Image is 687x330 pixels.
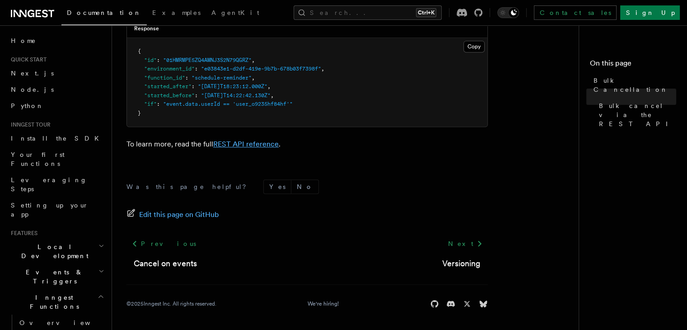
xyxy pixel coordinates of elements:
[67,9,141,16] span: Documentation
[201,92,271,99] span: "[DATE]T14:22:42.130Z"
[144,66,195,72] span: "environment_id"
[534,5,617,20] a: Contact sales
[144,83,192,90] span: "started_after"
[7,33,106,49] a: Home
[157,57,160,63] span: :
[7,146,106,172] a: Your first Functions
[144,75,185,81] span: "function_id"
[7,81,106,98] a: Node.js
[61,3,147,25] a: Documentation
[126,236,201,252] a: Previous
[7,230,37,237] span: Features
[442,236,488,252] a: Next
[7,121,51,128] span: Inngest tour
[7,197,106,222] a: Setting up your app
[11,102,44,109] span: Python
[252,57,255,63] span: ,
[497,7,519,18] button: Toggle dark mode
[7,98,106,114] a: Python
[144,101,157,107] span: "if"
[7,242,98,260] span: Local Development
[594,76,676,94] span: Bulk Cancellation
[147,3,206,24] a: Examples
[19,319,112,326] span: Overview
[7,172,106,197] a: Leveraging Steps
[157,101,160,107] span: :
[126,208,219,221] a: Edit this page on GitHub
[416,8,436,17] kbd: Ctrl+K
[134,25,159,32] h3: Response
[7,65,106,81] a: Next.js
[291,180,318,193] button: No
[134,257,197,270] a: Cancel on events
[11,135,104,142] span: Install the SDK
[163,57,252,63] span: "01HMRMPE5ZQ4AMNJ3S2N79QGRZ"
[139,208,219,221] span: Edit this page on GitHub
[126,300,216,307] div: © 2025 Inngest Inc. All rights reserved.
[620,5,680,20] a: Sign Up
[7,264,106,289] button: Events & Triggers
[595,98,676,132] a: Bulk cancel via the REST API
[201,66,321,72] span: "e03843e1-d2df-419e-9b7b-678b03f7398f"
[144,57,157,63] span: "id"
[206,3,265,24] a: AgentKit
[7,289,106,315] button: Inngest Functions
[163,101,293,107] span: "event.data.userId == 'user_o9235hf84hf'"
[152,9,201,16] span: Examples
[11,202,89,218] span: Setting up your app
[7,239,106,264] button: Local Development
[7,293,98,311] span: Inngest Functions
[590,72,676,98] a: Bulk Cancellation
[463,41,485,52] button: Copy
[198,83,267,90] span: "[DATE]T18:23:12.000Z"
[308,300,339,307] a: We're hiring!
[185,75,188,81] span: :
[11,70,54,77] span: Next.js
[11,151,65,167] span: Your first Functions
[7,268,98,286] span: Events & Triggers
[126,138,488,151] p: To learn more, read the full .
[252,75,255,81] span: ,
[267,83,271,90] span: ,
[192,75,252,81] span: "schedule-reminder"
[264,180,291,193] button: Yes
[11,36,36,45] span: Home
[211,9,259,16] span: AgentKit
[7,130,106,146] a: Install the SDK
[126,182,252,191] p: Was this page helpful?
[590,58,676,72] h4: On this page
[144,92,195,99] span: "started_before"
[294,5,442,20] button: Search...Ctrl+K
[271,92,274,99] span: ,
[138,48,141,54] span: {
[11,86,54,93] span: Node.js
[195,92,198,99] span: :
[213,140,279,148] a: REST API reference
[192,83,195,90] span: :
[321,66,324,72] span: ,
[195,66,198,72] span: :
[138,110,141,116] span: }
[7,56,47,63] span: Quick start
[599,101,676,128] span: Bulk cancel via the REST API
[11,176,87,193] span: Leveraging Steps
[442,257,481,270] a: Versioning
